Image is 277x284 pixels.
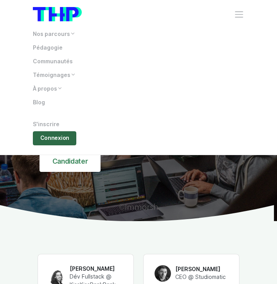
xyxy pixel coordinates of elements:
[234,9,244,20] button: Toggle navigation
[33,41,244,55] a: Pédagogie
[33,27,244,41] a: Nos parcours
[33,118,240,131] a: S'inscrire
[33,7,82,21] img: logo
[33,131,76,145] a: Connexion
[33,55,244,68] a: Communautés
[40,151,101,172] a: Candidater
[33,68,244,82] a: Témoignages
[33,96,244,109] a: Blog
[33,82,244,96] a: À propos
